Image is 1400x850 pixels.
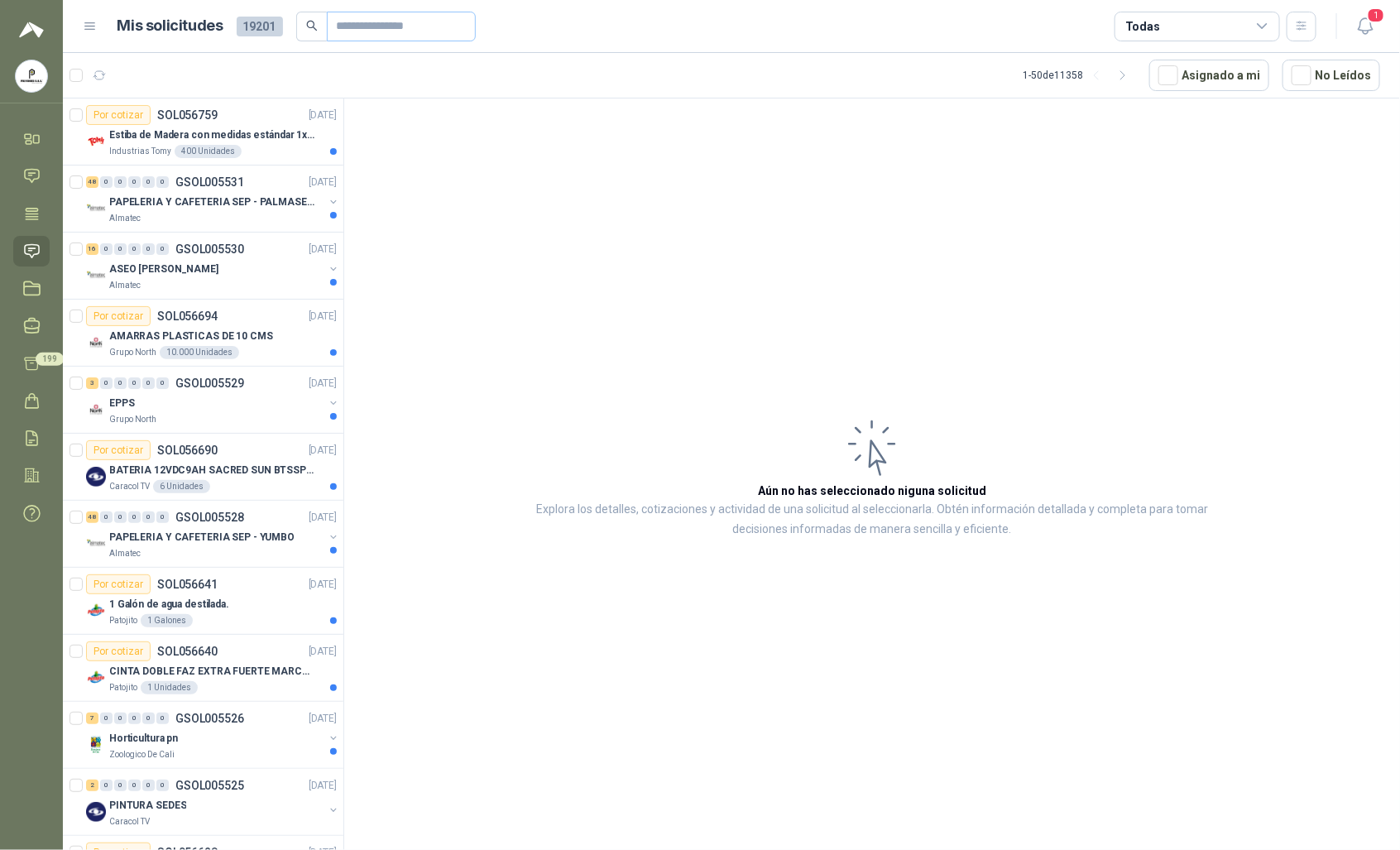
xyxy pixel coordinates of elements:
p: BATERIA 12VDC9AH SACRED SUN BTSSP12-9HR [109,463,315,478]
p: GSOL005530 [175,243,244,255]
p: [DATE] [309,309,337,324]
p: Zoologico De Cali [109,748,175,761]
p: Patojito [109,614,137,627]
span: 1 [1367,7,1385,23]
h3: Aún no has seleccionado niguna solicitud [758,482,986,500]
p: Caracol TV [109,815,150,828]
div: 0 [114,377,127,389]
p: Industrias Tomy [109,145,171,158]
p: Caracol TV [109,480,150,493]
div: Por cotizar [86,306,151,326]
a: 3 0 0 0 0 0 GSOL005529[DATE] Company LogoEPPSGrupo North [86,373,340,426]
div: 1 - 50 de 11358 [1023,62,1136,89]
p: GSOL005528 [175,511,244,523]
a: Por cotizarSOL056641[DATE] Company Logo1 Galón de agua destilada.Patojito1 Galones [63,568,343,635]
button: No Leídos [1283,60,1380,91]
div: 0 [114,243,127,255]
div: 0 [128,377,141,389]
div: 48 [86,511,98,523]
button: Asignado a mi [1149,60,1269,91]
p: [DATE] [309,711,337,727]
p: Almatec [109,212,141,225]
a: 48 0 0 0 0 0 GSOL005531[DATE] Company LogoPAPELERIA Y CAFETERIA SEP - PALMASECAAlmatec [86,172,340,225]
img: Company Logo [86,400,106,420]
h1: Mis solicitudes [117,14,223,38]
div: 0 [100,713,113,724]
p: Grupo North [109,413,156,426]
div: 0 [100,780,113,791]
div: Por cotizar [86,105,151,125]
p: [DATE] [309,108,337,123]
span: search [306,20,318,31]
p: GSOL005526 [175,713,244,724]
div: Por cotizar [86,641,151,661]
span: 199 [36,353,64,366]
div: 0 [128,713,141,724]
a: Por cotizarSOL056690[DATE] Company LogoBATERIA 12VDC9AH SACRED SUN BTSSP12-9HRCaracol TV6 Unidades [63,434,343,501]
p: Almatec [109,279,141,292]
span: 19201 [237,17,283,36]
div: 0 [156,713,169,724]
a: 7 0 0 0 0 0 GSOL005526[DATE] Company LogoHorticultura pnZoologico De Cali [86,708,340,761]
div: 0 [128,511,141,523]
div: 0 [114,780,127,791]
p: [DATE] [309,778,337,794]
a: Por cotizarSOL056640[DATE] Company LogoCINTA DOBLE FAZ EXTRA FUERTE MARCA:3MPatojito1 Unidades [63,635,343,702]
div: 0 [128,176,141,188]
div: 7 [86,713,98,724]
p: [DATE] [309,175,337,190]
p: AMARRAS PLASTICAS DE 10 CMS [109,329,273,344]
p: PAPELERIA Y CAFETERIA SEP - YUMBO [109,530,295,545]
p: Explora los detalles, cotizaciones y actividad de una solicitud al seleccionarla. Obtén informaci... [510,500,1235,540]
div: 1 Galones [141,614,193,627]
div: 0 [142,377,155,389]
p: [DATE] [309,644,337,660]
a: 199 [13,348,50,379]
p: Grupo North [109,346,156,359]
p: GSOL005529 [175,377,244,389]
div: 0 [156,243,169,255]
div: 0 [142,511,155,523]
div: 3 [86,377,98,389]
img: Company Logo [86,467,106,487]
p: EPPS [109,396,135,411]
div: 0 [142,780,155,791]
a: Por cotizarSOL056759[DATE] Company LogoEstiba de Madera con medidas estándar 1x120x15 de altoIndu... [63,98,343,166]
p: PINTURA SEDES [109,798,186,814]
a: 16 0 0 0 0 0 GSOL005530[DATE] Company LogoASEO [PERSON_NAME]Almatec [86,239,340,292]
p: SOL056640 [157,646,218,657]
img: Logo peakr [19,20,44,40]
p: SOL056694 [157,310,218,322]
div: 400 Unidades [175,145,242,158]
div: 48 [86,176,98,188]
div: Todas [1125,17,1160,36]
p: PAPELERIA Y CAFETERIA SEP - PALMASECA [109,194,315,210]
p: [DATE] [309,376,337,391]
div: 0 [156,176,169,188]
div: 0 [142,176,155,188]
p: SOL056690 [157,444,218,456]
a: 48 0 0 0 0 0 GSOL005528[DATE] Company LogoPAPELERIA Y CAFETERIA SEP - YUMBOAlmatec [86,507,340,560]
img: Company Logo [86,668,106,688]
div: 0 [114,713,127,724]
img: Company Logo [86,199,106,219]
div: 0 [142,243,155,255]
p: ASEO [PERSON_NAME] [109,262,218,277]
div: 0 [156,511,169,523]
img: Company Logo [16,60,47,92]
div: 0 [128,243,141,255]
div: 0 [100,176,113,188]
div: 10.000 Unidades [160,346,239,359]
a: 2 0 0 0 0 0 GSOL005525[DATE] Company LogoPINTURA SEDESCaracol TV [86,776,340,828]
img: Company Logo [86,266,106,286]
p: SOL056641 [157,579,218,590]
img: Company Logo [86,802,106,822]
p: Almatec [109,547,141,560]
div: 0 [100,511,113,523]
img: Company Logo [86,333,106,353]
div: 0 [142,713,155,724]
div: 0 [128,780,141,791]
div: Por cotizar [86,440,151,460]
p: GSOL005531 [175,176,244,188]
p: SOL056759 [157,109,218,121]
